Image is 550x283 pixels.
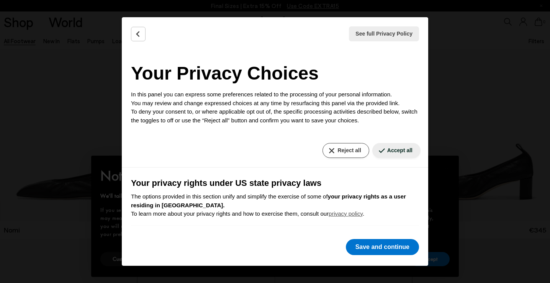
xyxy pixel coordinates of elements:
button: Save and continue [346,239,419,255]
button: Back [131,27,146,41]
button: See full Privacy Policy [349,26,419,41]
b: your privacy rights as a user residing in [GEOGRAPHIC_DATA]. [131,193,406,208]
p: The options provided in this section unify and simplify the exercise of some of To learn more abo... [131,192,419,218]
a: privacy policy [329,210,363,217]
button: Reject all [322,143,369,158]
h2: Your Privacy Choices [131,60,419,87]
h3: Your privacy rights under US state privacy laws [131,177,419,189]
button: Accept all [372,143,421,158]
p: In this panel you can express some preferences related to the processing of your personal informa... [131,90,419,125]
span: See full Privacy Policy [355,30,412,38]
